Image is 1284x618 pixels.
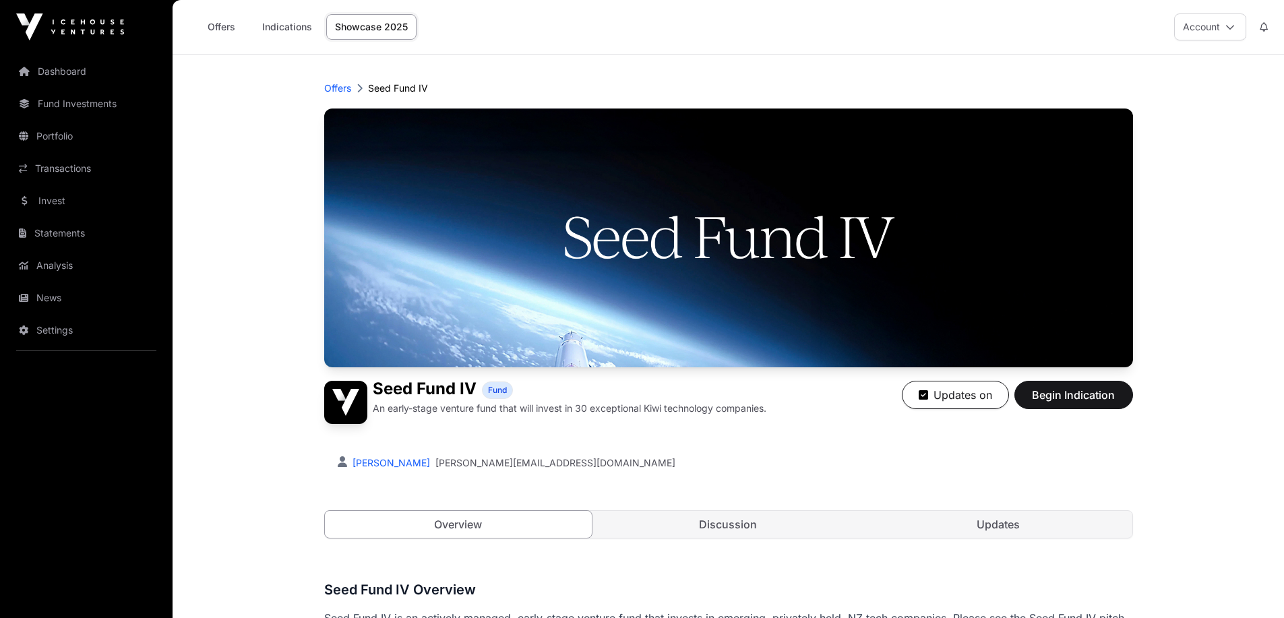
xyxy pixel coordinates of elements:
a: Offers [324,82,351,95]
h1: Seed Fund IV [373,381,477,399]
a: Begin Indication [1014,394,1133,408]
p: An early-stage venture fund that will invest in 30 exceptional Kiwi technology companies. [373,402,766,415]
a: [PERSON_NAME][EMAIL_ADDRESS][DOMAIN_NAME] [435,456,675,470]
a: Showcase 2025 [326,14,417,40]
a: Updates [865,511,1132,538]
a: Analysis [11,251,162,280]
a: [PERSON_NAME] [350,457,430,468]
h3: Seed Fund IV Overview [324,579,1133,600]
a: News [11,283,162,313]
a: Offers [194,14,248,40]
a: Discussion [594,511,862,538]
span: Fund [488,385,507,396]
img: Seed Fund IV [324,381,367,424]
a: Portfolio [11,121,162,151]
img: Icehouse Ventures Logo [16,13,124,40]
a: Indications [253,14,321,40]
a: Settings [11,315,162,345]
nav: Tabs [325,511,1132,538]
p: Seed Fund IV [368,82,428,95]
img: Seed Fund IV [324,109,1133,367]
button: Begin Indication [1014,381,1133,409]
a: Dashboard [11,57,162,86]
button: Account [1174,13,1246,40]
a: Statements [11,218,162,248]
span: Begin Indication [1031,387,1116,403]
button: Updates on [902,381,1009,409]
a: Overview [324,510,593,538]
iframe: Chat Widget [1217,553,1284,618]
a: Fund Investments [11,89,162,119]
a: Invest [11,186,162,216]
a: Transactions [11,154,162,183]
